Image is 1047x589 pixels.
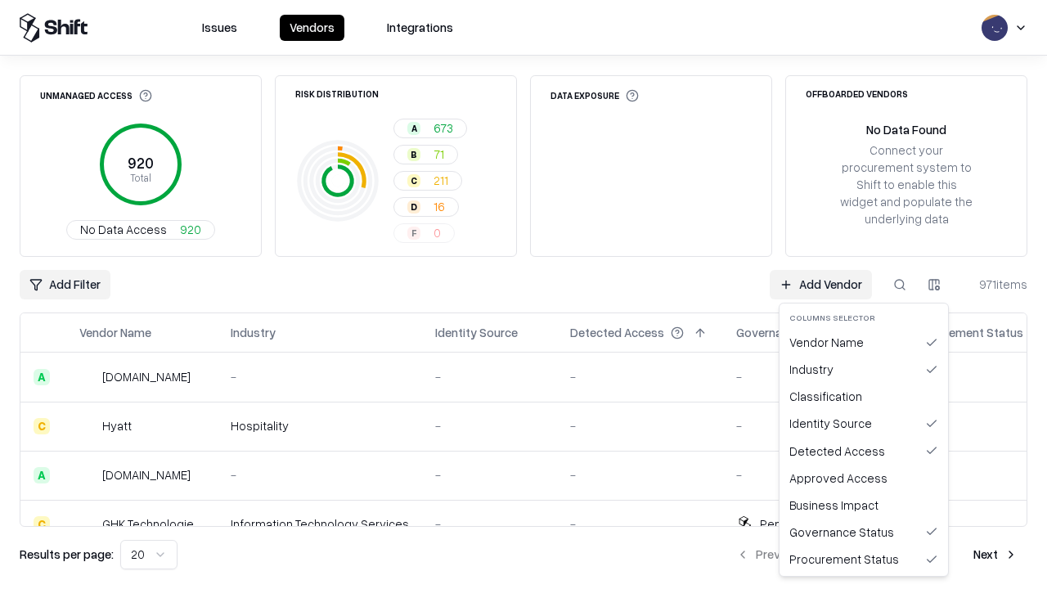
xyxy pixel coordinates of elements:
[435,324,518,341] div: Identity Source
[760,515,856,533] div: Pending Approval
[34,369,50,385] div: A
[736,368,887,385] div: -
[280,15,344,41] button: Vendors
[783,356,945,383] div: Industry
[231,324,276,341] div: Industry
[570,324,664,341] div: Detected Access
[838,142,974,228] div: Connect your procurement system to Shift to enable this widget and populate the underlying data
[783,410,945,437] div: Identity Source
[34,418,50,434] div: C
[736,466,887,483] div: -
[806,89,908,98] div: Offboarded Vendors
[783,492,945,519] div: Business Impact
[192,15,247,41] button: Issues
[434,198,445,215] span: 16
[726,540,1027,569] nav: pagination
[962,276,1027,293] div: 971 items
[913,324,1023,341] div: Procurement Status
[570,515,710,533] div: -
[80,221,167,238] span: No Data Access
[295,89,379,98] div: Risk Distribution
[770,270,872,299] a: Add Vendor
[550,89,639,102] div: Data Exposure
[783,438,945,465] div: Detected Access
[102,417,132,434] div: Hyatt
[435,368,544,385] div: -
[407,122,420,135] div: A
[79,369,96,385] img: intrado.com
[102,515,204,533] div: GHK Technologies Inc.
[736,324,841,341] div: Governance Status
[435,417,544,434] div: -
[434,172,448,189] span: 211
[102,466,191,483] div: [DOMAIN_NAME]
[783,519,945,546] div: Governance Status
[736,417,887,434] div: -
[102,368,191,385] div: [DOMAIN_NAME]
[79,467,96,483] img: primesec.co.il
[34,467,50,483] div: A
[407,174,420,187] div: C
[79,516,96,533] img: GHK Technologies Inc.
[79,418,96,434] img: Hyatt
[964,540,1027,569] button: Next
[434,119,453,137] span: 673
[79,324,151,341] div: Vendor Name
[783,546,945,573] div: Procurement Status
[128,154,154,172] tspan: 920
[783,465,945,492] div: Approved Access
[40,89,152,102] div: Unmanaged Access
[783,329,945,356] div: Vendor Name
[783,383,945,410] div: Classification
[130,171,151,184] tspan: Total
[231,417,409,434] div: Hospitality
[231,466,409,483] div: -
[435,466,544,483] div: -
[20,546,114,563] p: Results per page:
[570,417,710,434] div: -
[434,146,444,163] span: 71
[570,466,710,483] div: -
[20,270,110,299] button: Add Filter
[435,515,544,533] div: -
[34,516,50,533] div: C
[377,15,463,41] button: Integrations
[407,148,420,161] div: B
[231,368,409,385] div: -
[407,200,420,214] div: D
[180,221,201,238] span: 920
[570,368,710,385] div: -
[783,307,945,329] div: Columns selector
[231,515,409,533] div: Information Technology Services
[866,121,946,138] div: No Data Found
